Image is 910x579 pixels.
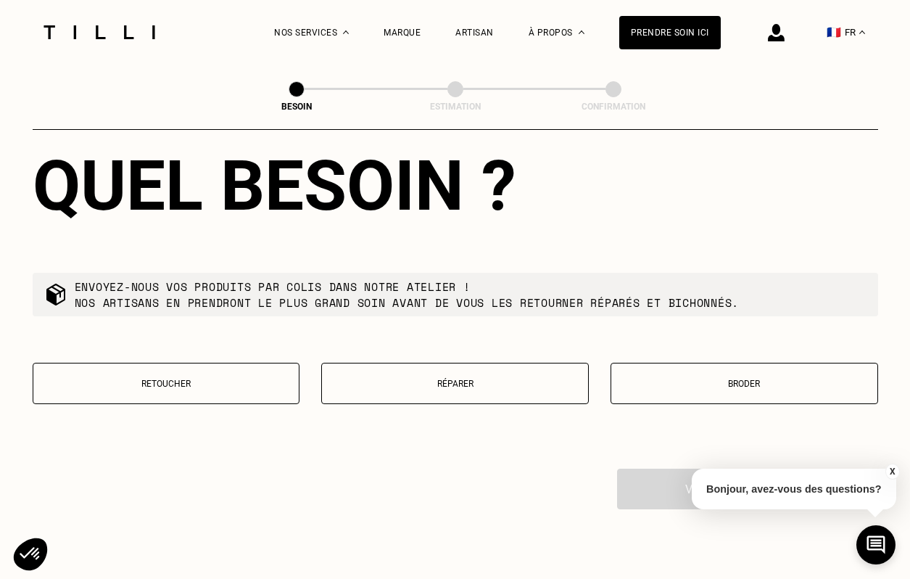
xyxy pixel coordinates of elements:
[541,102,686,112] div: Confirmation
[455,28,494,38] a: Artisan
[33,363,300,404] button: Retoucher
[41,379,292,389] p: Retoucher
[859,30,865,34] img: menu déroulant
[611,363,878,404] button: Broder
[692,469,896,509] p: Bonjour, avez-vous des questions?
[329,379,581,389] p: Réparer
[343,30,349,34] img: Menu déroulant
[75,279,740,311] p: Envoyez-nous vos produits par colis dans notre atelier ! Nos artisans en prendront le plus grand ...
[885,464,899,480] button: X
[38,25,160,39] img: Logo du service de couturière Tilli
[44,283,67,306] img: commande colis
[384,28,421,38] a: Marque
[33,145,878,226] div: Quel besoin ?
[224,102,369,112] div: Besoin
[619,16,721,49] a: Prendre soin ici
[321,363,589,404] button: Réparer
[383,102,528,112] div: Estimation
[619,379,870,389] p: Broder
[768,24,785,41] img: icône connexion
[827,25,841,39] span: 🇫🇷
[579,30,584,34] img: Menu déroulant à propos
